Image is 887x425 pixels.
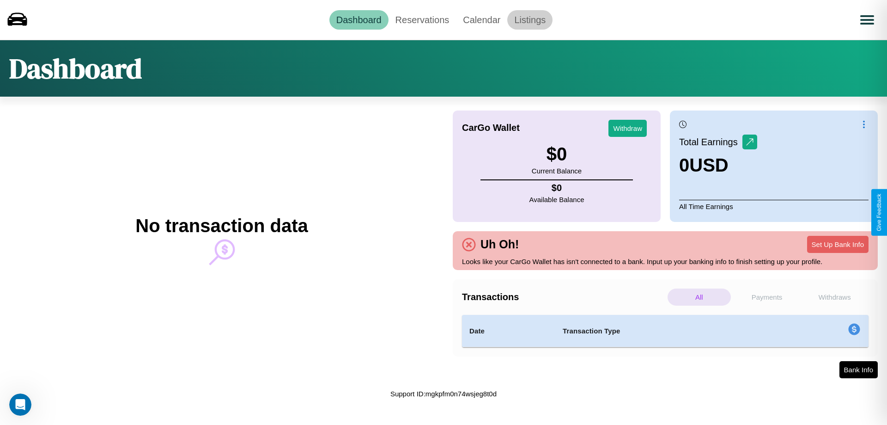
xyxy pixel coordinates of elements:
p: All Time Earnings [679,200,869,213]
p: All [668,289,731,306]
h3: 0 USD [679,155,757,176]
p: Support ID: mgkpfm0n74wsjeg8t0d [390,388,497,400]
iframe: Intercom live chat [9,394,31,416]
a: Calendar [456,10,507,30]
h3: $ 0 [532,144,582,165]
p: Withdraws [803,289,866,306]
p: Total Earnings [679,134,742,150]
button: Open menu [854,7,880,33]
h4: Transactions [462,292,665,302]
a: Listings [507,10,553,30]
h4: $ 0 [529,183,584,193]
a: Dashboard [329,10,389,30]
p: Looks like your CarGo Wallet has isn't connected to a bank. Input up your banking info to finish ... [462,255,869,268]
div: Give Feedback [876,194,882,231]
table: simple table [462,315,869,347]
h2: No transaction data [135,216,308,236]
h4: Transaction Type [563,326,772,337]
p: Available Balance [529,193,584,206]
h1: Dashboard [9,49,142,87]
button: Bank Info [839,361,878,378]
a: Reservations [389,10,456,30]
p: Current Balance [532,165,582,177]
h4: CarGo Wallet [462,123,520,133]
h4: Date [469,326,548,337]
button: Withdraw [608,120,647,137]
button: Set Up Bank Info [807,236,869,253]
h4: Uh Oh! [476,238,523,251]
p: Payments [735,289,799,306]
